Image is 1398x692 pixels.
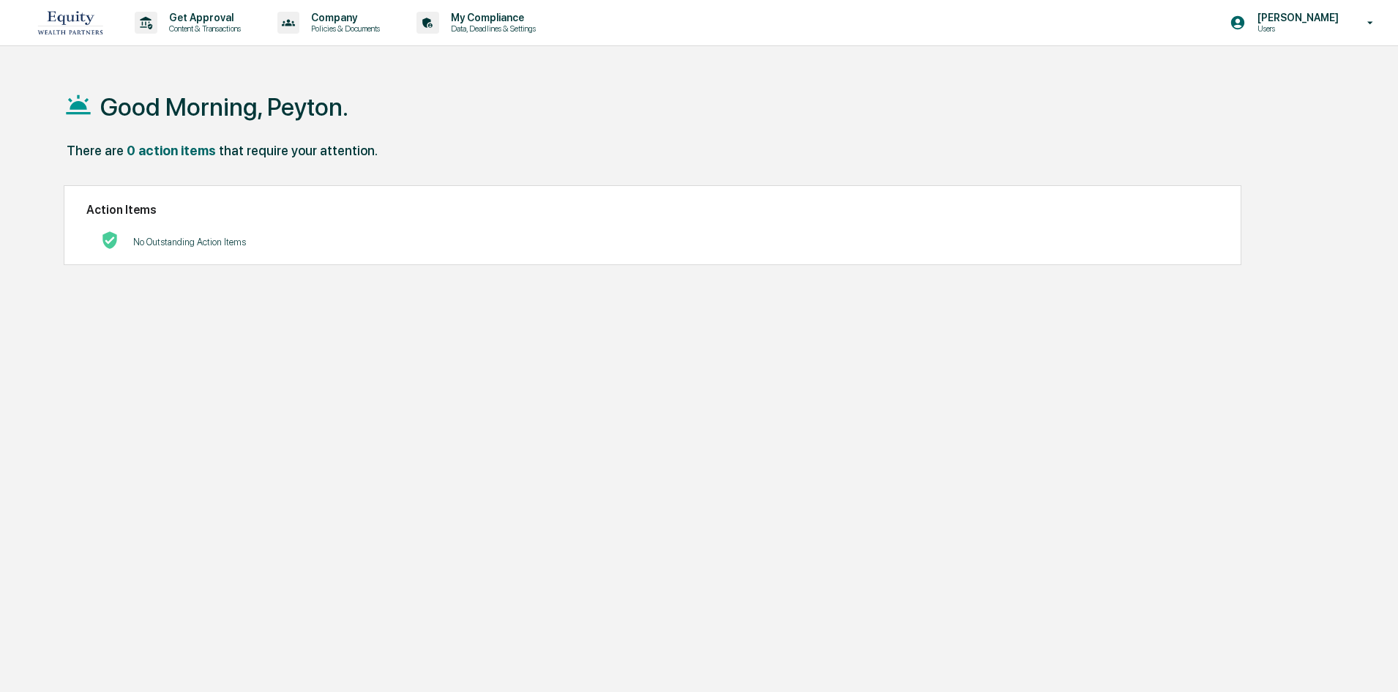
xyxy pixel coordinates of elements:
h1: Good Morning, Peyton. [100,92,348,122]
p: [PERSON_NAME] [1246,12,1346,23]
p: My Compliance [439,12,543,23]
div: 0 action items [127,143,216,158]
div: There are [67,143,124,158]
img: logo [35,6,105,39]
p: Get Approval [157,12,248,23]
p: Data, Deadlines & Settings [439,23,543,34]
h2: Action Items [86,203,1219,217]
p: Company [299,12,387,23]
img: No Actions logo [101,231,119,249]
div: that require your attention. [219,143,378,158]
iframe: Open customer support [1351,644,1391,683]
p: Content & Transactions [157,23,248,34]
p: No Outstanding Action Items [133,237,246,248]
p: Policies & Documents [299,23,387,34]
p: Users [1246,23,1346,34]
